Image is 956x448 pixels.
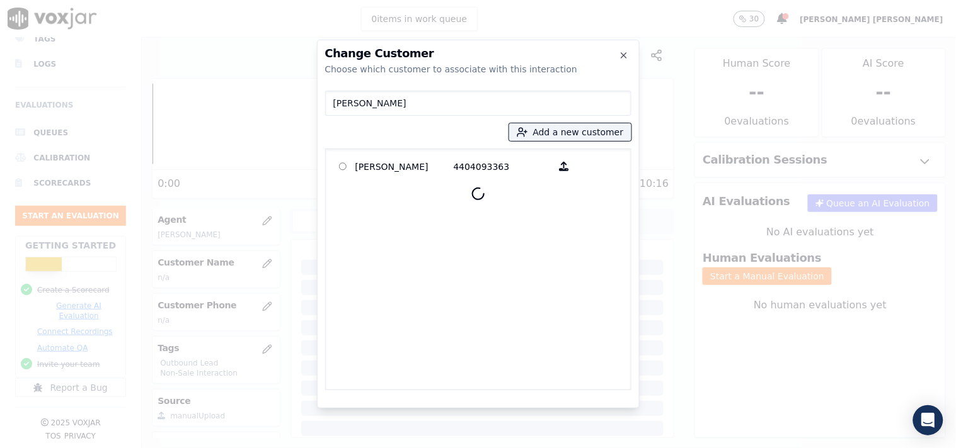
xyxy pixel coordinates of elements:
[325,63,631,76] div: Choose which customer to associate with this interaction
[339,162,347,171] input: [PERSON_NAME] 4404093363
[454,157,552,176] p: 4404093363
[355,157,454,176] p: [PERSON_NAME]
[325,48,631,59] h2: Change Customer
[509,123,631,141] button: Add a new customer
[913,405,943,435] div: Open Intercom Messenger
[325,91,631,116] input: Search Customers
[552,157,577,176] button: [PERSON_NAME] 4404093363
